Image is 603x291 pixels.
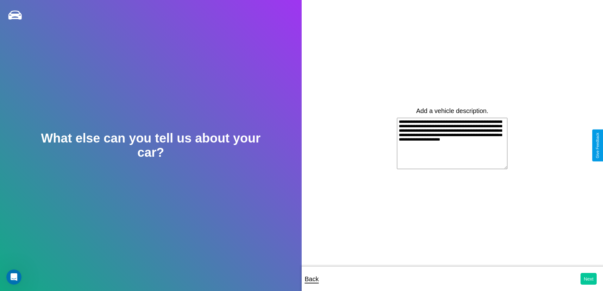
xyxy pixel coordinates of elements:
[6,269,22,285] iframe: Intercom live chat
[416,107,488,115] label: Add a vehicle description.
[305,273,319,285] p: Back
[30,131,271,160] h2: What else can you tell us about your car?
[581,273,597,285] button: Next
[595,133,600,158] div: Give Feedback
